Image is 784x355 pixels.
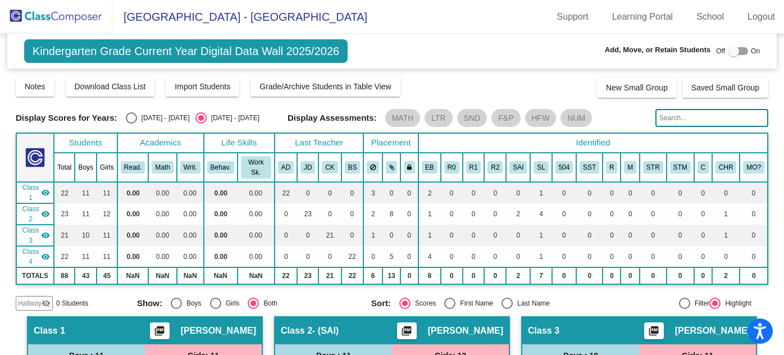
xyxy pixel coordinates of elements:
[385,109,421,127] mat-chip: MATH
[418,153,441,182] th: Emergent Bilingual
[238,203,275,225] td: 0.00
[441,203,463,225] td: 0
[238,267,275,284] td: NaN
[621,246,640,267] td: 0
[54,133,117,153] th: Students
[484,203,506,225] td: 0
[484,267,506,284] td: 0
[640,182,667,203] td: 0
[491,109,520,127] mat-chip: F&P
[740,153,768,182] th: Student Moving | Maybe
[484,225,506,246] td: 0
[400,225,418,246] td: 0
[621,153,640,182] th: Math Intervention
[400,153,418,182] th: Keep with teacher
[363,267,382,284] td: 6
[259,298,277,308] div: Both
[418,246,441,267] td: 4
[148,203,176,225] td: 0.00
[204,246,238,267] td: 0.00
[605,44,711,56] span: Add, Move, or Retain Students
[715,161,737,174] button: CHR
[712,246,740,267] td: 0
[181,325,256,336] span: [PERSON_NAME]
[54,182,75,203] td: 22
[318,246,341,267] td: 0
[363,153,382,182] th: Keep away students
[382,246,401,267] td: 5
[297,267,318,284] td: 23
[66,76,155,97] button: Download Class List
[137,298,363,309] mat-radio-group: Select an option
[576,267,603,284] td: 0
[117,267,149,284] td: NaN
[740,246,768,267] td: 0
[603,246,621,267] td: 0
[509,161,527,174] button: SAI
[275,182,297,203] td: 22
[506,203,530,225] td: 2
[530,153,551,182] th: Speech & Language IEP
[97,153,117,182] th: Girls
[20,204,41,224] span: Class 2
[238,182,275,203] td: 0.00
[400,182,418,203] td: 0
[177,203,204,225] td: 0.00
[117,133,204,153] th: Academics
[180,161,200,174] button: Writ.
[204,182,238,203] td: 0.00
[418,267,441,284] td: 8
[694,153,712,182] th: Counseling
[603,225,621,246] td: 0
[177,267,204,284] td: NaN
[740,267,768,284] td: 0
[241,156,271,179] button: Work Sk.
[75,182,97,203] td: 11
[576,182,603,203] td: 0
[687,8,733,26] a: School
[597,78,677,98] button: New Small Group
[552,153,577,182] th: 504 Accomodation Plan
[576,246,603,267] td: 0
[640,225,667,246] td: 0
[275,203,297,225] td: 0
[698,161,709,174] button: C
[484,246,506,267] td: 0
[667,225,694,246] td: 0
[506,153,530,182] th: Specialized Academic Instruction IEP
[644,322,664,339] button: Print Students Details
[466,161,481,174] button: R1
[34,325,65,336] span: Class 1
[603,203,621,225] td: 0
[166,76,239,97] button: Import Students
[75,82,146,91] span: Download Class List
[382,153,401,182] th: Keep with students
[238,225,275,246] td: 0.00
[694,203,712,225] td: 0
[207,161,234,174] button: Behav.
[371,298,597,309] mat-radio-group: Select an option
[513,298,550,308] div: Last Name
[441,246,463,267] td: 0
[204,267,238,284] td: NaN
[667,182,694,203] td: 0
[691,83,759,92] span: Saved Small Group
[690,298,710,308] div: Filter
[400,203,418,225] td: 0
[694,182,712,203] td: 0
[182,298,202,308] div: Boys
[322,161,338,174] button: CK
[418,225,441,246] td: 1
[275,267,297,284] td: 22
[20,225,41,245] span: Class 3
[148,225,176,246] td: 0.00
[137,113,190,123] div: [DATE] - [DATE]
[363,203,382,225] td: 2
[576,225,603,246] td: 0
[739,8,784,26] a: Logout
[16,267,54,284] td: TOTALS
[740,225,768,246] td: 0
[117,182,149,203] td: 0.00
[24,39,348,63] span: Kindergarten Grade Current Year Digital Data Wall 2025/2026
[606,161,617,174] button: R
